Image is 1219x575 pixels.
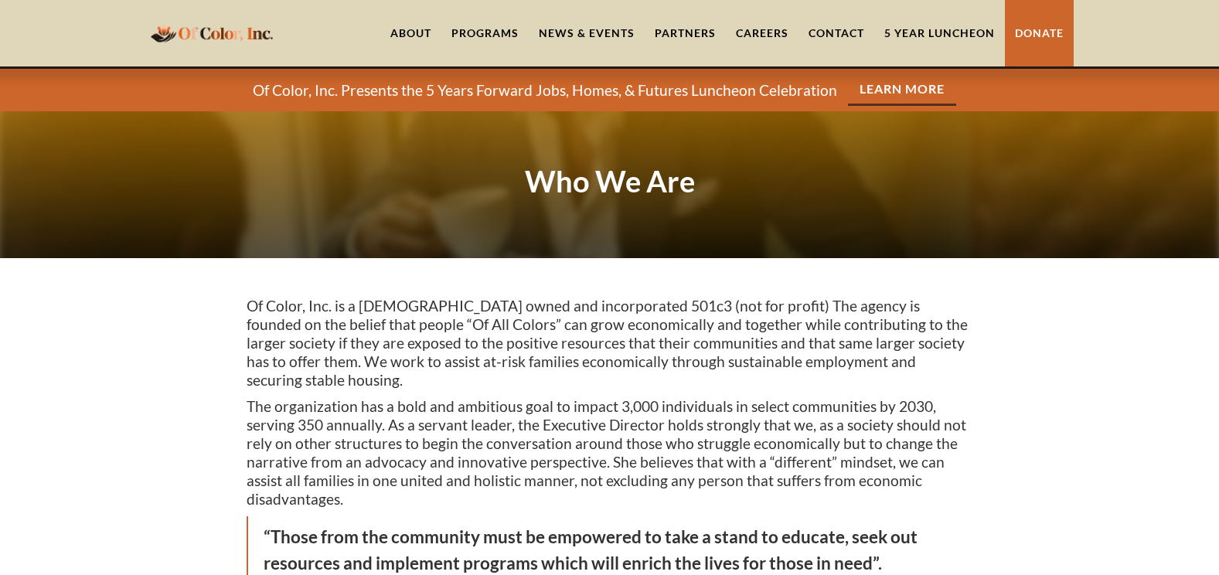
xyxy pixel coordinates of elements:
[525,163,695,199] strong: Who We Are
[247,297,973,390] p: Of Color, Inc. is a [DEMOGRAPHIC_DATA] owned and incorporated 501c3 (not for profit) The agency i...
[146,15,278,51] a: home
[848,74,956,106] a: Learn More
[451,26,519,41] div: Programs
[247,397,973,509] p: The organization has a bold and ambitious goal to impact 3,000 individuals in select communities ...
[253,81,837,100] p: Of Color, Inc. Presents the 5 Years Forward Jobs, Homes, & Futures Luncheon Celebration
